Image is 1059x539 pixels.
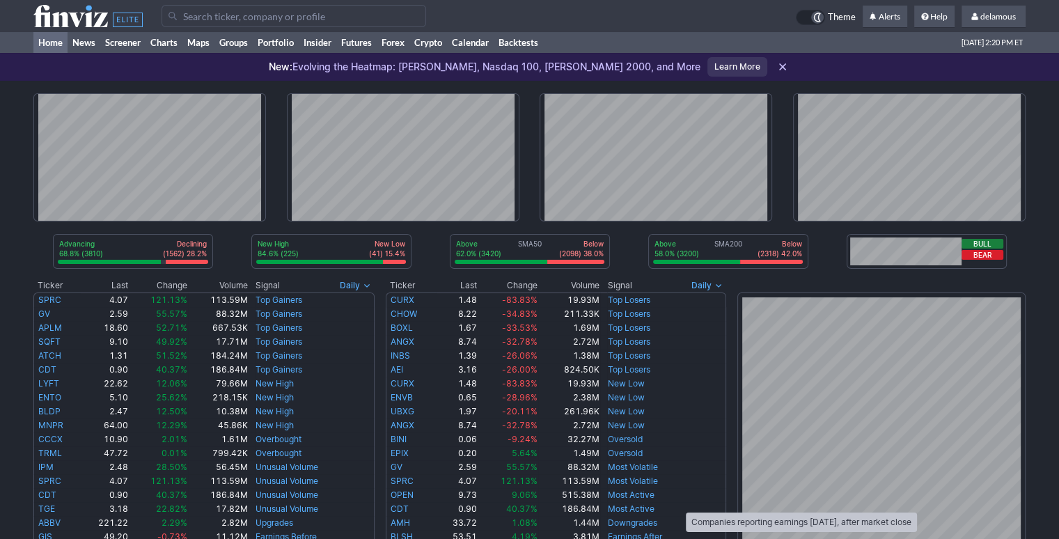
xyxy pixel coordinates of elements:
[437,488,478,502] td: 9.73
[188,405,248,419] td: 10.38M
[386,279,437,292] th: Ticker
[81,377,130,391] td: 22.62
[156,462,187,472] span: 28.50%
[81,419,130,432] td: 64.00
[608,378,645,389] a: New Low
[456,249,501,258] p: 62.0% (3420)
[38,350,61,361] a: ATCH
[38,420,63,430] a: MNPR
[538,349,600,363] td: 1.38M
[512,448,538,458] span: 5.64%
[502,350,538,361] span: -26.06%
[256,392,294,403] a: New High
[38,448,62,458] a: TRML
[38,462,54,472] a: IPM
[391,462,402,472] a: GV
[437,419,478,432] td: 8.74
[81,488,130,502] td: 0.90
[59,239,103,249] p: Advancing
[38,434,63,444] a: CCCX
[538,488,600,502] td: 515.38M
[38,364,56,375] a: CDT
[501,476,538,486] span: 121.13%
[455,239,605,260] div: SMA50
[81,292,130,307] td: 4.07
[391,476,414,486] a: SPRC
[538,377,600,391] td: 19.93M
[391,420,414,430] a: ANGX
[506,503,538,514] span: 40.37%
[163,249,207,258] p: (1562) 28.2%
[654,239,699,249] p: Above
[391,322,413,333] a: BOXL
[608,295,650,305] a: Top Losers
[81,335,130,349] td: 9.10
[538,335,600,349] td: 2.72M
[81,391,130,405] td: 5.10
[182,32,214,53] a: Maps
[188,419,248,432] td: 45.86K
[336,32,377,53] a: Futures
[608,364,650,375] a: Top Losers
[608,308,650,319] a: Top Losers
[559,249,604,258] p: (2098) 38.0%
[256,476,318,486] a: Unusual Volume
[437,307,478,321] td: 8.22
[608,392,645,403] a: New Low
[299,32,336,53] a: Insider
[38,517,61,528] a: ABBV
[686,513,917,532] div: Companies reporting earnings [DATE], after market close
[437,377,478,391] td: 1.48
[962,239,1003,249] button: Bull
[188,391,248,405] td: 218.15K
[538,279,600,292] th: Volume
[437,405,478,419] td: 1.97
[538,363,600,377] td: 824.50K
[608,406,645,416] a: New Low
[758,249,802,258] p: (2318) 42.0%
[538,474,600,488] td: 113.59M
[608,490,654,500] a: Most Active
[608,448,643,458] a: Oversold
[256,364,302,375] a: Top Gainers
[269,61,292,72] span: New:
[256,308,302,319] a: Top Gainers
[162,5,426,27] input: Search
[608,434,643,444] a: Oversold
[502,420,538,430] span: -32.78%
[81,460,130,474] td: 2.48
[391,406,414,416] a: UBXG
[538,432,600,446] td: 32.27M
[38,308,50,319] a: GV
[81,321,130,335] td: 18.60
[162,434,187,444] span: 2.01%
[81,474,130,488] td: 4.07
[914,6,955,28] a: Help
[654,249,699,258] p: 58.0% (3200)
[608,350,650,361] a: Top Losers
[391,448,409,458] a: EPIX
[608,280,632,291] span: Signal
[156,308,187,319] span: 55.57%
[608,336,650,347] a: Top Losers
[391,295,414,305] a: CURX
[538,419,600,432] td: 2.72M
[538,502,600,516] td: 186.84M
[437,292,478,307] td: 1.48
[340,279,360,292] span: Daily
[512,517,538,528] span: 1.08%
[796,10,856,25] a: Theme
[336,279,375,292] button: Signals interval
[437,502,478,516] td: 0.90
[962,6,1026,28] a: delamous
[188,349,248,363] td: 184.24M
[156,364,187,375] span: 40.37%
[478,279,539,292] th: Change
[156,378,187,389] span: 12.06%
[59,249,103,258] p: 68.8% (3810)
[38,406,61,416] a: BLDP
[391,364,403,375] a: AEI
[962,32,1023,53] span: [DATE] 2:20 PM ET
[256,350,302,361] a: Top Gainers
[256,490,318,500] a: Unusual Volume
